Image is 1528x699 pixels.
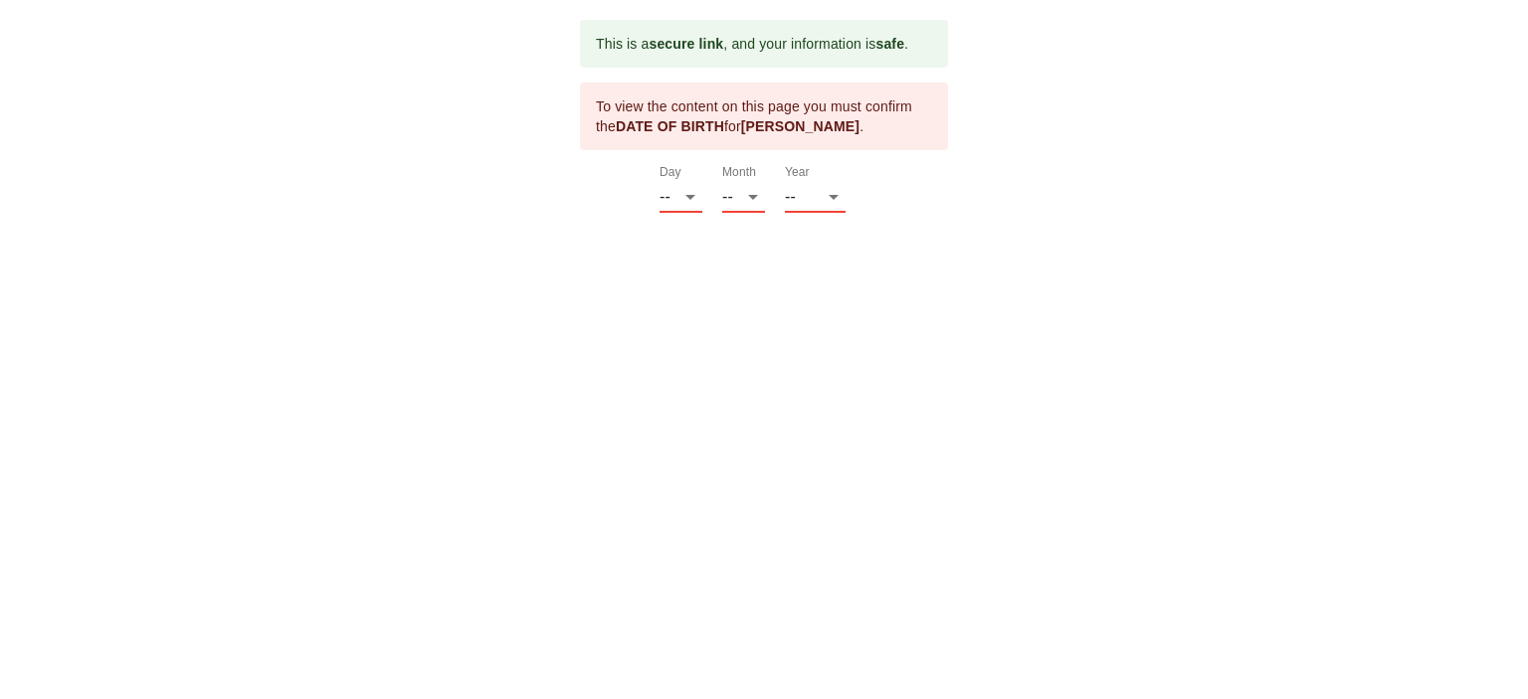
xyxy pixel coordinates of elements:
div: This is a , and your information is . [596,26,908,62]
div: To view the content on this page you must confirm the for . [596,88,932,144]
label: Year [785,167,810,179]
b: secure link [649,36,723,52]
b: [PERSON_NAME] [741,118,859,134]
label: Month [722,167,756,179]
b: DATE OF BIRTH [616,118,724,134]
label: Day [660,167,681,179]
b: safe [875,36,904,52]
